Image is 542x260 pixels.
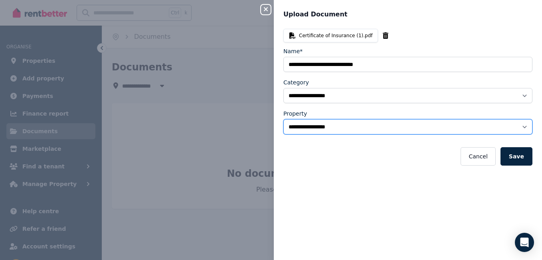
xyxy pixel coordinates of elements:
button: Cancel [461,147,495,166]
label: Property [283,110,307,118]
div: Open Intercom Messenger [515,233,534,252]
label: Name* [283,47,303,55]
span: Upload Document [283,10,347,19]
span: Certificate of Insurance (1).pdf [299,32,373,39]
label: Category [283,78,309,86]
button: Save [500,147,532,166]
